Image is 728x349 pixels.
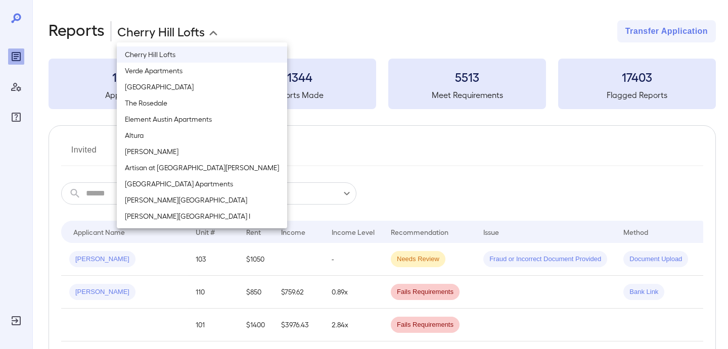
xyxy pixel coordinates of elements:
li: The Rosedale [117,95,287,111]
li: Altura [117,127,287,143]
li: [GEOGRAPHIC_DATA] Apartments [117,176,287,192]
li: Artisan at [GEOGRAPHIC_DATA][PERSON_NAME] [117,160,287,176]
li: [GEOGRAPHIC_DATA] [117,79,287,95]
li: [PERSON_NAME][GEOGRAPHIC_DATA] I [117,208,287,224]
li: Verde Apartments [117,63,287,79]
li: Element Austin Apartments [117,111,287,127]
li: Cherry Hill Lofts [117,46,287,63]
li: [PERSON_NAME] [117,143,287,160]
li: [PERSON_NAME][GEOGRAPHIC_DATA] [117,192,287,208]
